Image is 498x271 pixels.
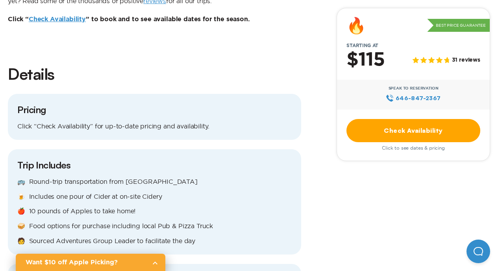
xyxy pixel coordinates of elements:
a: Want $10 off Apple Picking? [16,254,165,271]
div: 🔥 [346,18,366,33]
a: Check Availability [29,16,86,22]
h3: Pricing [17,103,292,116]
p: 🍺 Includes one pour of Cider at on-site Cidery [17,192,292,201]
span: 31 reviews [452,57,480,64]
span: Speak to Reservation [389,86,439,91]
p: 🧑 Sourced Adventures Group Leader to facilitate the day [17,237,292,245]
span: Click to see dates & pricing [382,145,445,151]
h3: Trip Includes [17,159,292,171]
p: 🥪 Food options for purchase including local Pub & Pizza Truck [17,222,292,231]
p: 🚌 Round-trip transportation from [GEOGRAPHIC_DATA] [17,178,292,186]
span: Starting at [337,43,388,48]
p: 🍎 10 pounds of Apples to take home! [17,207,292,216]
h2: Want $10 off Apple Picking? [26,258,146,267]
h2: Details [8,63,301,84]
p: Best Price Guarantee [427,19,490,32]
a: Check Availability [346,119,480,142]
a: 646‍-847‍-2367 [386,94,441,103]
p: Click “Check Availability” for up-to-date pricing and availability. [17,122,292,131]
b: Click “ ” to book and to see available dates for the season. [8,16,250,22]
h2: $115 [346,50,385,70]
span: 646‍-847‍-2367 [396,94,441,103]
iframe: Help Scout Beacon - Open [467,240,490,263]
